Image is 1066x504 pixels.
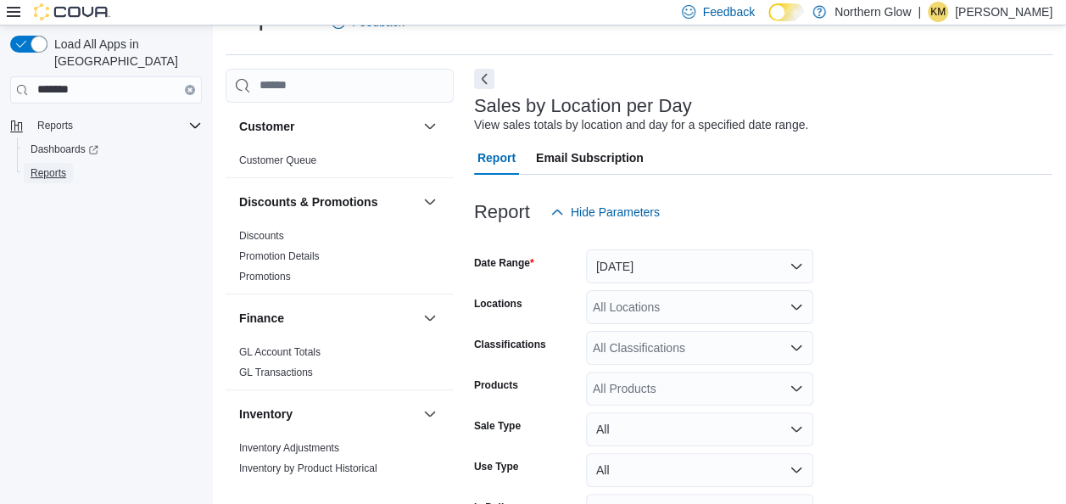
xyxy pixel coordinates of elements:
h3: Sales by Location per Day [474,96,692,116]
button: Discounts & Promotions [239,193,416,210]
span: Feedback [702,3,754,20]
button: Customer [420,116,440,137]
a: Inventory by Product Historical [239,462,377,474]
span: Reports [31,115,202,136]
a: Promotion Details [239,250,320,262]
div: Customer [226,150,454,177]
a: Inventory Adjustments [239,442,339,454]
p: Northern Glow [834,2,911,22]
a: Reports [24,163,73,183]
a: Dashboards [17,137,209,161]
div: Finance [226,342,454,389]
label: Sale Type [474,419,521,433]
a: GL Transactions [239,367,313,378]
a: Customer Queue [239,154,316,166]
nav: Complex example [10,107,202,229]
h3: Discounts & Promotions [239,193,377,210]
button: Open list of options [790,300,803,314]
button: Hide Parameters [544,195,667,229]
button: Customer [239,118,416,135]
label: Classifications [474,338,546,351]
button: Reports [3,114,209,137]
span: KM [930,2,946,22]
button: Open list of options [790,382,803,395]
button: Reports [17,161,209,185]
a: Promotions [239,271,291,283]
img: Cova [34,3,110,20]
button: Next [474,69,494,89]
button: Inventory [420,404,440,424]
span: Inventory by Product Historical [239,462,377,475]
button: Clear input [185,85,195,95]
span: Hide Parameters [571,204,660,221]
button: All [586,453,813,487]
span: GL Account Totals [239,345,321,359]
span: Promotions [239,270,291,283]
button: Inventory [239,406,416,423]
span: Customer Queue [239,154,316,167]
h3: Inventory [239,406,293,423]
label: Locations [474,297,522,311]
span: Email Subscription [536,141,644,175]
div: Discounts & Promotions [226,226,454,294]
button: Discounts & Promotions [420,192,440,212]
p: | [918,2,921,22]
span: Reports [37,119,73,132]
button: [DATE] [586,249,813,283]
h3: Customer [239,118,294,135]
a: Dashboards [24,139,105,160]
span: Inventory Adjustments [239,441,339,455]
div: View sales totals by location and day for a specified date range. [474,116,808,134]
button: Reports [31,115,80,136]
a: Discounts [239,230,284,242]
h3: Finance [239,310,284,327]
span: Load All Apps in [GEOGRAPHIC_DATA] [47,36,202,70]
label: Use Type [474,460,518,473]
a: GL Account Totals [239,346,321,358]
span: Dark Mode [768,21,769,22]
span: GL Transactions [239,366,313,379]
h3: Report [474,202,530,222]
span: Reports [31,166,66,180]
label: Date Range [474,256,534,270]
span: Discounts [239,229,284,243]
div: Krista Maitland [928,2,948,22]
span: Dashboards [31,143,98,156]
span: Report [477,141,516,175]
button: All [586,412,813,446]
input: Dark Mode [768,3,804,21]
span: Dashboards [24,139,202,160]
label: Products [474,378,518,392]
button: Finance [420,308,440,328]
p: [PERSON_NAME] [955,2,1052,22]
span: Reports [24,163,202,183]
button: Open list of options [790,341,803,355]
button: Finance [239,310,416,327]
span: Promotion Details [239,249,320,263]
